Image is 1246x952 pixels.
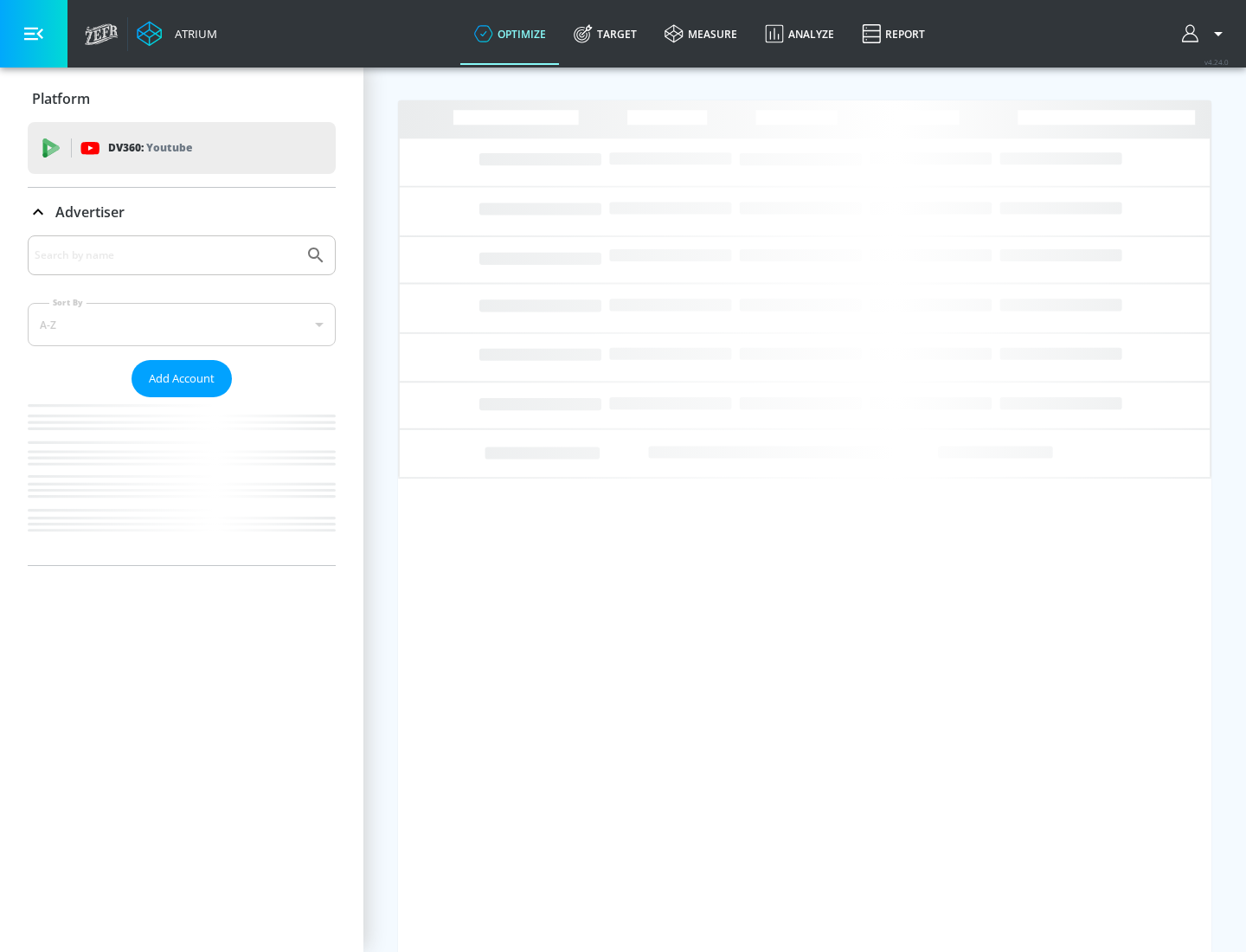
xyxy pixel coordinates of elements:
div: A-Z [28,303,336,346]
div: Advertiser [28,235,336,565]
a: Target [560,3,651,65]
p: Youtube [146,138,192,157]
p: DV360: [108,138,192,158]
a: measure [651,3,751,65]
label: Sort By [49,297,87,308]
div: Advertiser [28,188,336,236]
input: Search by name [35,244,297,267]
div: DV360: Youtube [28,122,336,174]
button: Add Account [132,360,232,397]
nav: list of Advertiser [28,397,336,565]
span: v 4.24.0 [1204,57,1229,67]
a: optimize [460,3,560,65]
a: Analyze [751,3,848,65]
div: Platform [28,74,336,123]
span: Add Account [149,369,215,389]
a: Report [848,3,939,65]
p: Advertiser [55,203,125,222]
a: Atrium [137,21,217,47]
p: Platform [32,89,90,108]
div: Atrium [168,26,217,42]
